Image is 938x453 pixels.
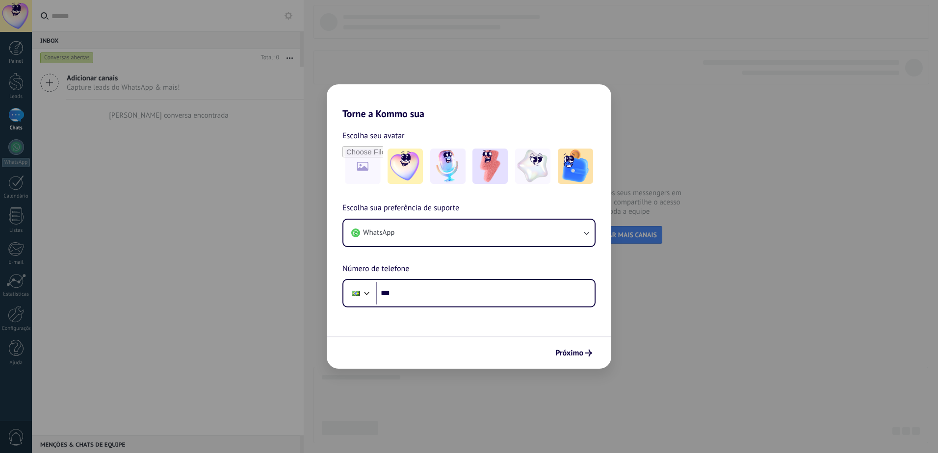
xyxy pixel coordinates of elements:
span: Número de telefone [342,263,409,276]
span: Próximo [555,350,583,356]
span: Escolha sua preferência de suporte [342,202,459,215]
div: Brazil: + 55 [346,283,365,303]
span: Escolha seu avatar [342,129,405,142]
button: Próximo [551,345,597,361]
img: -4.jpeg [515,149,550,184]
img: -5.jpeg [558,149,593,184]
img: -2.jpeg [430,149,466,184]
button: WhatsApp [343,220,595,246]
img: -1.jpeg [388,149,423,184]
span: WhatsApp [363,228,394,238]
img: -3.jpeg [472,149,508,184]
h2: Torne a Kommo sua [327,84,611,120]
